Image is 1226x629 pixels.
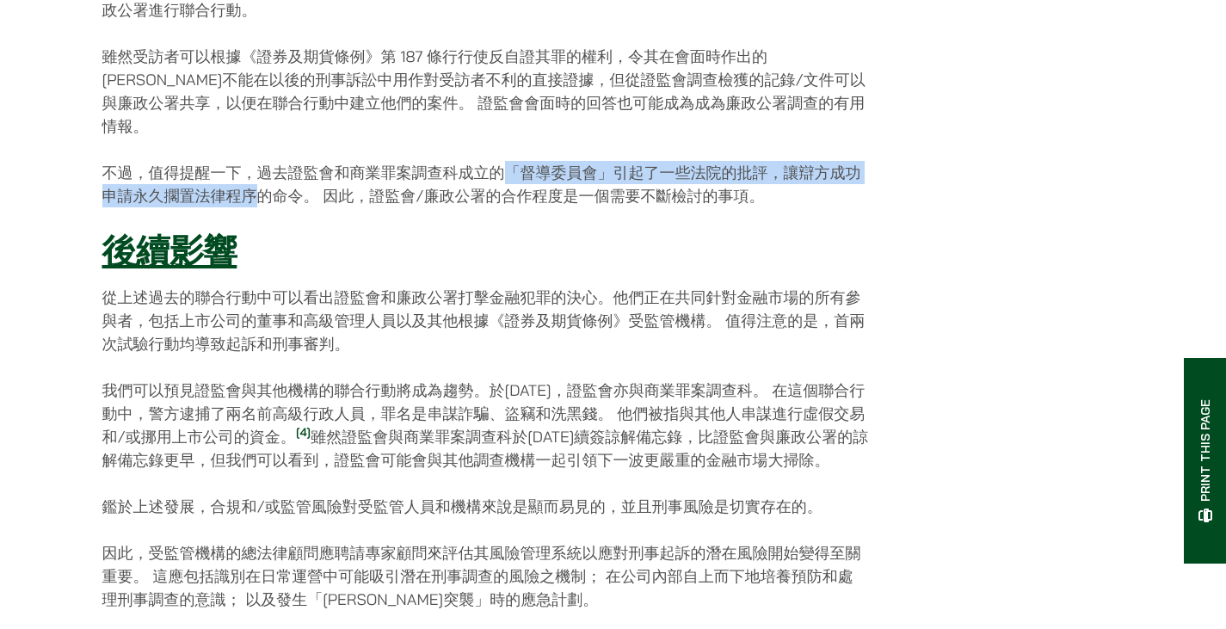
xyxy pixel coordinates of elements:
p: 鑑於上述發展，合規和/或監管風險對受監管人員和機構來說是顯而易見的，並且刑事風險是切實存在的。 [102,495,869,518]
p: 我們可以預見證監會與其他機構的聯合行動將成為趨勢。於[DATE]，證監會亦與商業罪案調查科。 在這個聯合行動中，警方逮捕了兩名前高級行政人員，罪名是串謀詐騙、盜竊和洗黑錢。 他們被指與其他人串謀... [102,379,869,472]
p: 因此，受監管機構的總法律顧問應聘請專家顧問來評估其風險管理系統以應對刑事起訴的潛在風險開始變得至關重要。 這應包括識別在日常運營中可能吸引潛在刑事調查的風險之機制； 在公司內部自上而下地培養預防... [102,541,869,611]
p: 從上述過去的聯合行動中可以看出證監會和廉政公署打擊金融犯罪的決心。他們正在共同針對金融市場的所有參與者，包括上市公司的董事和高級管理人員以及其他根據《證券及期貨條例》受監管機構。 值得注意的是，... [102,286,869,355]
p: 不過，值得提醒一下，過去證監會和商業罪案調查科成立的「督導委員會」引起了一些法院的批評，讓辯方成功申請永久擱置法律程序的命令。 因此，證監會/廉政公署的合作程度是一個需要不斷檢討的事項。 [102,161,869,207]
p: 雖然受訪者可以根據《證券及期貨條例》第 187 條行行使反自證其罪的權利，令其在會面時作出的[PERSON_NAME]不能在以後的刑事訴訟中用作對受訪者不利的直接證據，但從證監會調查檢獲的記錄/... [102,45,869,138]
u: 後續影響 [102,229,237,274]
sup: [4] [296,425,311,440]
a: [4] [296,427,311,447]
